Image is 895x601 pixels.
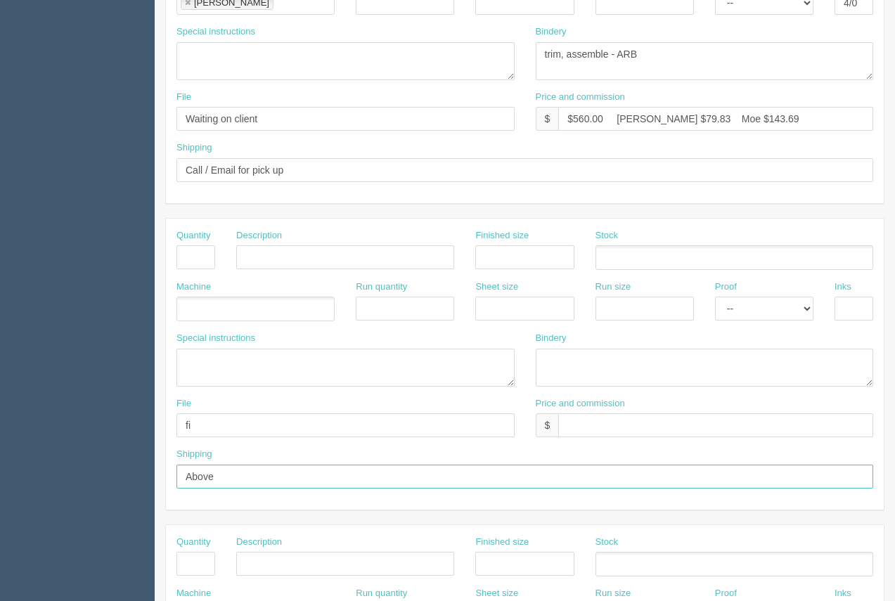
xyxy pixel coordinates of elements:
textarea: trim and pad in 50's - ARB [536,42,874,80]
label: Run size [595,587,631,600]
label: Bindery [536,25,567,39]
label: Quantity [176,229,210,243]
label: Price and commission [536,397,625,411]
label: Machine [176,280,211,294]
label: Inks [835,280,851,294]
label: Run size [595,280,631,294]
div: $ [536,107,559,131]
label: Sheet size [475,280,518,294]
label: File [176,91,191,104]
div: $ [536,413,559,437]
label: Sheet size [475,587,518,600]
label: Shipping [176,141,212,155]
label: Bindery [536,332,567,345]
label: Special instructions [176,25,255,39]
label: Run quantity [356,280,407,294]
label: Description [236,229,282,243]
label: Stock [595,536,619,549]
label: Stock [595,229,619,243]
label: File [176,397,191,411]
label: Proof [715,587,737,600]
textarea: See client email. See [PERSON_NAME] with any questions. [176,349,515,387]
label: Proof [715,280,737,294]
label: Price and commission [536,91,625,104]
label: Finished size [475,536,529,549]
label: Run quantity [356,587,407,600]
label: Special instructions [176,332,255,345]
label: Finished size [475,229,529,243]
label: Machine [176,587,211,600]
label: Inks [835,587,851,600]
label: Quantity [176,536,210,549]
label: Description [236,536,282,549]
label: Shipping [176,448,212,461]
